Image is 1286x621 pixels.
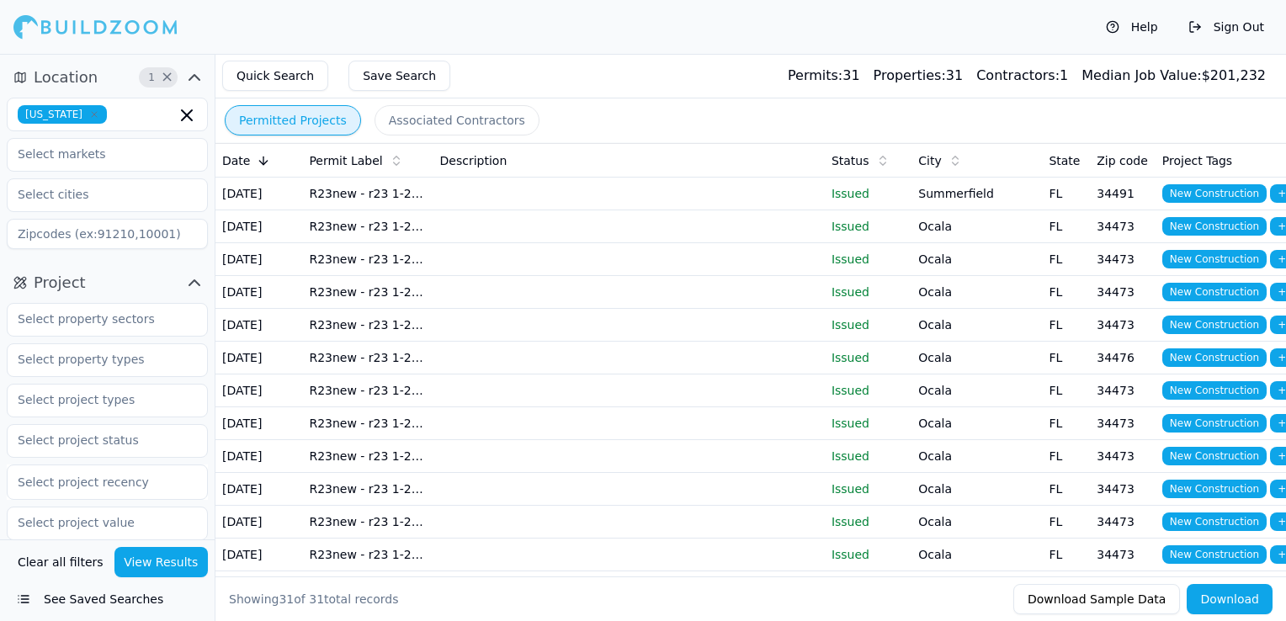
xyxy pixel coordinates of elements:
td: FL [1042,539,1090,571]
span: New Construction [1162,250,1267,268]
div: $ 201,232 [1081,66,1266,86]
p: Issued [832,480,905,497]
span: Properties: [874,67,946,83]
span: City [918,152,941,169]
span: State [1049,152,1080,169]
span: New Construction [1162,381,1267,400]
td: FL [1042,571,1090,604]
td: R23new - r23 1-2 family new residential construction [302,407,433,440]
span: Permits: [788,67,842,83]
span: New Construction [1162,447,1267,465]
td: 34473 [1090,571,1156,604]
td: 34473 [1090,440,1156,473]
td: R23new - r23 1-2 family new residential construction [302,309,433,342]
span: New Construction [1162,184,1267,203]
p: Issued [832,284,905,300]
td: [DATE] [215,178,302,210]
input: Select project types [8,385,186,415]
td: [DATE] [215,276,302,309]
td: 34473 [1090,539,1156,571]
span: Project Tags [1162,152,1232,169]
td: R23new - r23 1-2 family new residential construction [302,571,433,604]
span: Zip code [1097,152,1148,169]
span: New Construction [1162,348,1267,367]
td: Ocala [911,539,1042,571]
span: 31 [309,592,324,606]
p: Issued [832,415,905,432]
button: Clear all filters [13,547,108,577]
input: Select project status [8,425,186,455]
td: 34473 [1090,309,1156,342]
span: Median Job Value: [1081,67,1201,83]
td: R23new - r23 1-2 family new residential construction [302,276,433,309]
span: New Construction [1162,316,1267,334]
td: Ocala [911,309,1042,342]
span: New Construction [1162,512,1267,531]
td: Ocala [911,506,1042,539]
td: 34473 [1090,506,1156,539]
td: 34473 [1090,276,1156,309]
td: [DATE] [215,473,302,506]
p: Issued [832,218,905,235]
td: Ocala [911,440,1042,473]
div: Showing of total records [229,591,399,608]
input: Select property types [8,344,186,374]
td: 34473 [1090,210,1156,243]
td: [DATE] [215,210,302,243]
td: Ocala [911,210,1042,243]
button: Download [1187,584,1273,614]
td: Ocala [911,407,1042,440]
td: [DATE] [215,309,302,342]
span: Date [222,152,250,169]
div: 31 [874,66,964,86]
td: R23new - r23 1-2 family new residential construction [302,243,433,276]
input: Select property sectors [8,304,186,334]
span: Clear Location filters [161,73,173,82]
span: Permit Label [309,152,382,169]
td: 34473 [1090,407,1156,440]
span: Location [34,66,98,89]
button: Project [7,269,208,296]
input: Select markets [8,139,186,169]
td: [DATE] [215,374,302,407]
td: FL [1042,309,1090,342]
td: R23new - r23 1-2 family new residential construction [302,539,433,571]
td: R23new - r23 1-2 family new residential construction [302,374,433,407]
button: Help [1097,13,1166,40]
button: Download Sample Data [1013,584,1180,614]
input: Select cities [8,179,186,210]
td: 34473 [1090,243,1156,276]
td: [DATE] [215,407,302,440]
td: FL [1042,342,1090,374]
p: Issued [832,513,905,530]
p: Issued [832,448,905,464]
span: [US_STATE] [18,105,107,124]
span: New Construction [1162,480,1267,498]
td: Ocala [911,374,1042,407]
td: Ocala [911,473,1042,506]
p: Issued [832,382,905,399]
span: Description [440,152,507,169]
td: FL [1042,440,1090,473]
td: FL [1042,473,1090,506]
button: View Results [114,547,209,577]
span: New Construction [1162,414,1267,433]
td: [DATE] [215,243,302,276]
button: Location1Clear Location filters [7,64,208,91]
span: Project [34,271,86,295]
td: R23new - r23 1-2 family new residential construction [302,473,433,506]
span: 31 [279,592,294,606]
div: 31 [788,66,860,86]
p: Issued [832,185,905,202]
button: Quick Search [222,61,328,91]
td: FL [1042,407,1090,440]
button: Save Search [348,61,450,91]
td: Summerfield [911,178,1042,210]
td: FL [1042,210,1090,243]
td: [DATE] [215,342,302,374]
p: Issued [832,349,905,366]
td: FL [1042,243,1090,276]
button: Permitted Projects [225,105,361,135]
td: 34473 [1090,374,1156,407]
span: Status [832,152,869,169]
